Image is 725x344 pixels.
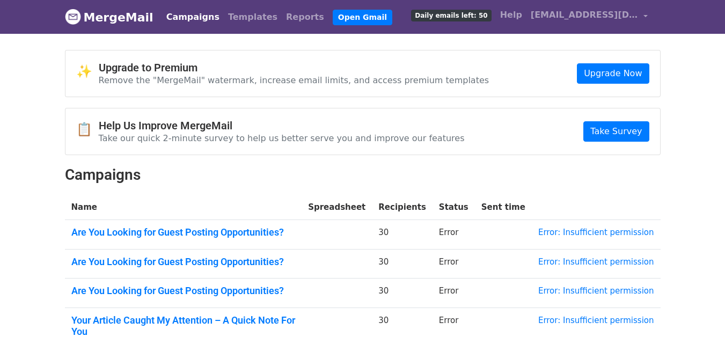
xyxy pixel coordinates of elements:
span: Daily emails left: 50 [411,10,491,21]
td: 30 [372,279,433,308]
a: Upgrade Now [577,63,649,84]
span: ✨ [76,64,99,79]
a: Help [496,4,526,26]
h2: Campaigns [65,166,661,184]
a: [EMAIL_ADDRESS][DOMAIN_NAME] [526,4,652,30]
a: Reports [282,6,328,28]
a: Are You Looking for Guest Posting Opportunities? [71,285,296,297]
a: Error: Insufficient permission [538,286,654,296]
td: 30 [372,249,433,279]
th: Name [65,195,302,220]
a: Error: Insufficient permission [538,228,654,237]
td: Error [433,220,475,250]
a: Take Survey [583,121,649,142]
a: Are You Looking for Guest Posting Opportunities? [71,256,296,268]
td: 30 [372,220,433,250]
p: Take our quick 2-minute survey to help us better serve you and improve our features [99,133,465,144]
th: Status [433,195,475,220]
a: Are You Looking for Guest Posting Opportunities? [71,226,296,238]
a: Templates [224,6,282,28]
span: 📋 [76,122,99,137]
a: Daily emails left: 50 [407,4,495,26]
h4: Help Us Improve MergeMail [99,119,465,132]
th: Sent time [475,195,532,220]
td: Error [433,279,475,308]
th: Recipients [372,195,433,220]
th: Spreadsheet [302,195,372,220]
img: MergeMail logo [65,9,81,25]
a: Error: Insufficient permission [538,316,654,325]
a: Your Article Caught My Attention – A Quick Note For You [71,314,296,338]
p: Remove the "MergeMail" watermark, increase email limits, and access premium templates [99,75,489,86]
a: MergeMail [65,6,153,28]
td: Error [433,249,475,279]
h4: Upgrade to Premium [99,61,489,74]
span: [EMAIL_ADDRESS][DOMAIN_NAME] [531,9,638,21]
a: Open Gmail [333,10,392,25]
a: Error: Insufficient permission [538,257,654,267]
a: Campaigns [162,6,224,28]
